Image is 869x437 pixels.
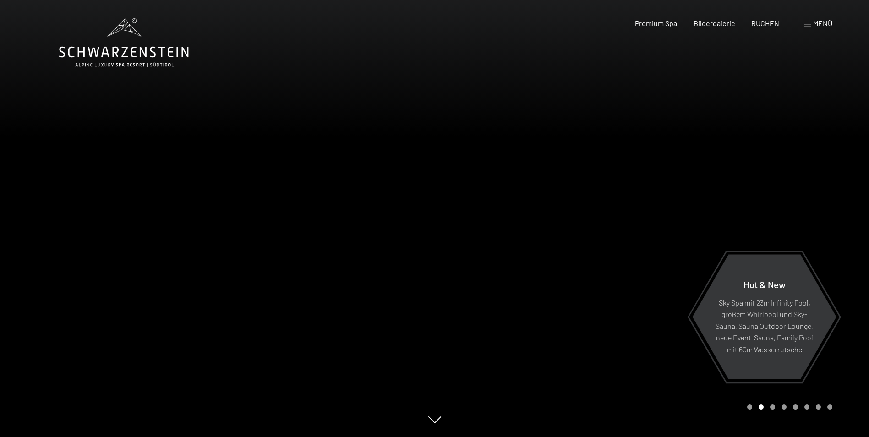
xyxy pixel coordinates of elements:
div: Carousel Pagination [744,404,832,410]
a: Premium Spa [635,19,677,27]
div: Carousel Page 8 [827,404,832,410]
a: Hot & New Sky Spa mit 23m Infinity Pool, großem Whirlpool und Sky-Sauna, Sauna Outdoor Lounge, ne... [692,254,837,380]
div: Carousel Page 6 [804,404,809,410]
div: Carousel Page 5 [793,404,798,410]
div: Carousel Page 7 [816,404,821,410]
span: Hot & New [743,279,786,290]
div: Carousel Page 4 [782,404,787,410]
div: Carousel Page 2 (Current Slide) [759,404,764,410]
span: Menü [813,19,832,27]
a: BUCHEN [751,19,779,27]
a: Bildergalerie [694,19,735,27]
div: Carousel Page 3 [770,404,775,410]
p: Sky Spa mit 23m Infinity Pool, großem Whirlpool und Sky-Sauna, Sauna Outdoor Lounge, neue Event-S... [715,296,814,355]
div: Carousel Page 1 [747,404,752,410]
